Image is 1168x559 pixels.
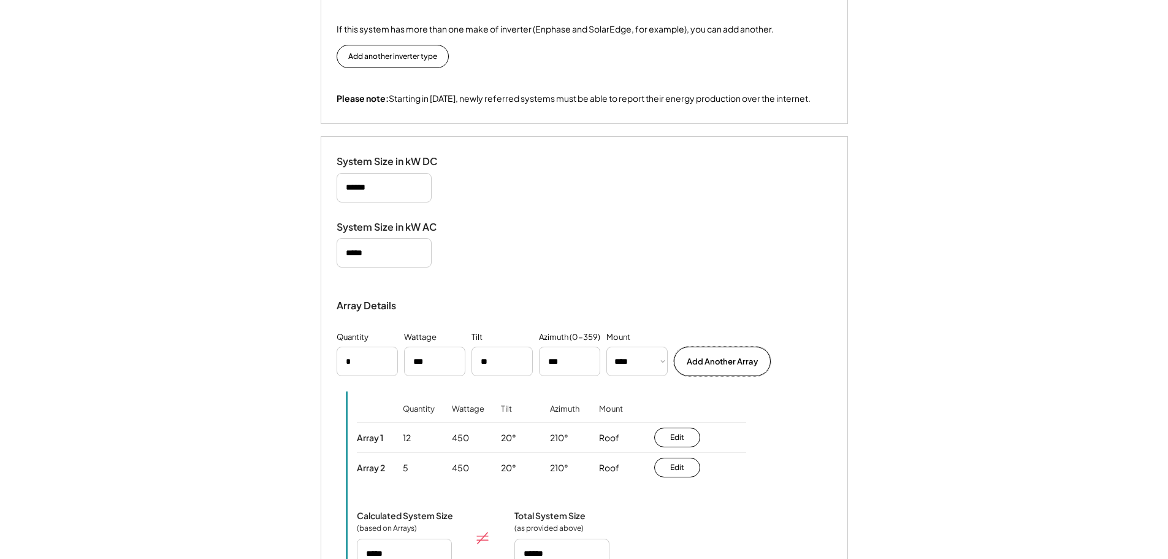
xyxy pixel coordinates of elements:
div: 20° [501,432,516,444]
div: 210° [550,432,568,444]
div: Tilt [471,331,483,344]
div: System Size in kW AC [337,221,459,234]
div: Tilt [501,404,512,431]
div: Calculated System Size [357,510,453,521]
div: Array Details [337,298,398,313]
button: Edit [654,428,700,447]
div: Array 1 [357,432,383,443]
div: If this system has more than one make of inverter (Enphase and SolarEdge, for example), you can a... [337,23,774,36]
div: Quantity [337,331,368,344]
div: 450 [452,462,469,474]
div: System Size in kW DC [337,155,459,168]
div: Total System Size [514,510,586,521]
div: (based on Arrays) [357,523,418,533]
div: Array 2 [357,462,385,473]
button: Add another inverter type [337,45,449,68]
div: 450 [452,432,469,444]
div: Starting in [DATE], newly referred systems must be able to report their energy production over th... [337,93,811,105]
div: 5 [403,462,408,474]
div: Quantity [403,404,435,431]
div: Azimuth (0-359) [539,331,600,344]
button: Add Another Array [674,347,771,376]
div: Roof [599,462,619,474]
div: 20° [501,462,516,474]
div: Wattage [452,404,484,431]
div: Mount [599,404,623,431]
strong: Please note: [337,93,389,104]
button: Edit [654,458,700,477]
div: Mount [606,331,630,344]
div: Azimuth [550,404,579,431]
div: Roof [599,432,619,444]
div: Wattage [404,331,437,344]
div: 12 [403,432,411,444]
div: (as provided above) [514,523,584,533]
div: 210° [550,462,568,474]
